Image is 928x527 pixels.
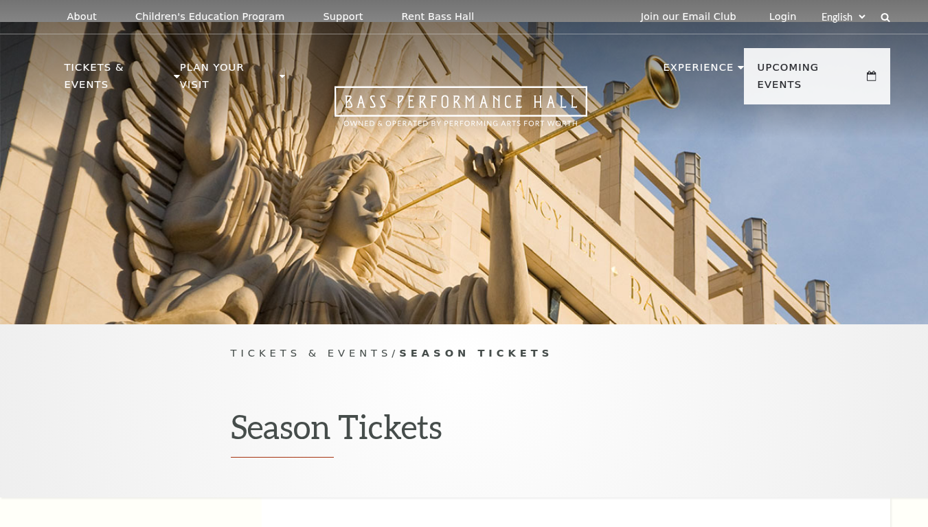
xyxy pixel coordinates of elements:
p: / [231,345,698,362]
h1: Season Tickets [231,407,698,458]
p: Rent Bass Hall [402,11,475,23]
p: Children's Education Program [135,11,285,23]
p: Support [324,11,363,23]
p: Tickets & Events [65,59,171,101]
span: Season Tickets [399,347,553,359]
span: Tickets & Events [231,347,392,359]
select: Select: [819,10,868,23]
p: About [67,11,97,23]
p: Upcoming Events [758,59,864,101]
p: Plan Your Visit [180,59,276,101]
p: Experience [663,59,734,84]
